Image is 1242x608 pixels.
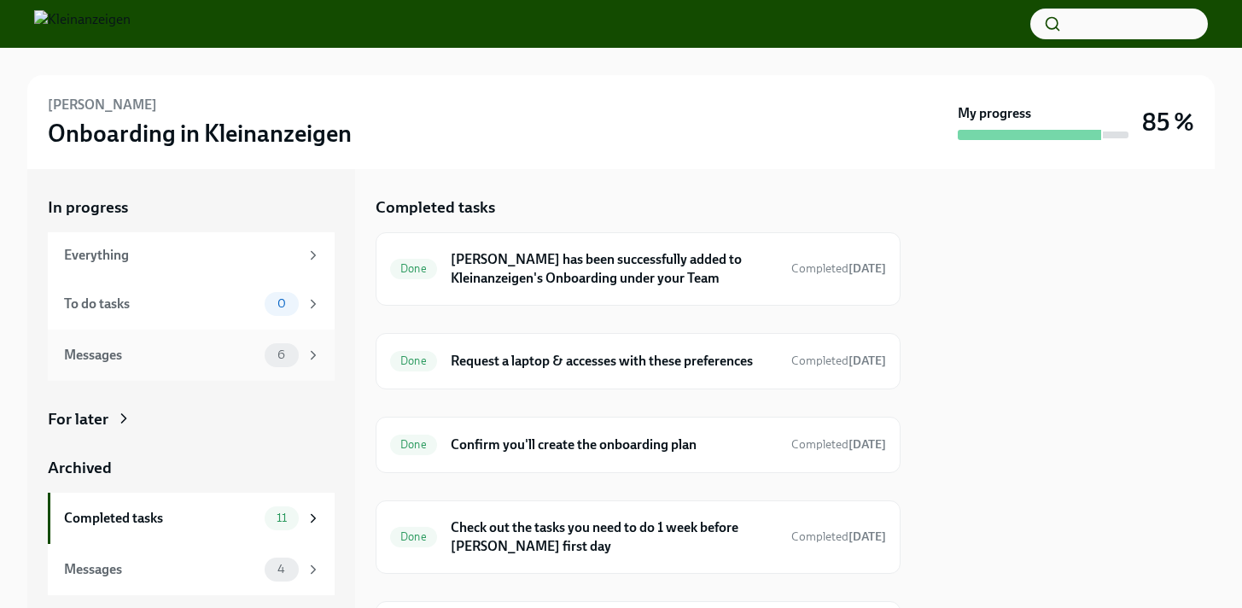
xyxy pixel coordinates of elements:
[390,247,886,291] a: Done[PERSON_NAME] has been successfully added to Kleinanzeigen's Onboarding under your TeamComple...
[848,529,886,544] strong: [DATE]
[390,354,437,367] span: Done
[48,196,335,219] a: In progress
[791,354,886,368] span: Completed
[266,512,297,524] span: 11
[48,544,335,595] a: Messages4
[267,348,295,361] span: 6
[791,437,886,452] span: Completed
[958,104,1031,123] strong: My progress
[48,118,352,149] h3: Onboarding in Kleinanzeigen
[48,408,335,430] a: For later
[390,262,437,275] span: Done
[34,10,131,38] img: Kleinanzeigen
[848,437,886,452] strong: [DATE]
[48,278,335,330] a: To do tasks0
[848,261,886,276] strong: [DATE]
[848,354,886,368] strong: [DATE]
[64,295,258,313] div: To do tasks
[48,457,335,479] a: Archived
[48,330,335,381] a: Messages6
[390,438,437,451] span: Done
[48,232,335,278] a: Everything
[48,96,157,114] h6: [PERSON_NAME]
[64,509,258,528] div: Completed tasks
[48,408,108,430] div: For later
[64,346,258,365] div: Messages
[451,352,778,371] h6: Request a laptop & accesses with these preferences
[791,353,886,369] span: May 16th, 2025 09:16
[791,261,886,276] span: Completed
[1142,107,1194,137] h3: 85 %
[791,260,886,277] span: May 15th, 2025 11:18
[451,518,778,556] h6: Check out the tasks you need to do 1 week before [PERSON_NAME] first day
[64,246,299,265] div: Everything
[390,348,886,375] a: DoneRequest a laptop & accesses with these preferencesCompleted[DATE]
[390,431,886,459] a: DoneConfirm you'll create the onboarding planCompleted[DATE]
[376,196,495,219] h5: Completed tasks
[390,515,886,559] a: DoneCheck out the tasks you need to do 1 week before [PERSON_NAME] first dayCompleted[DATE]
[791,529,886,545] span: May 28th, 2025 11:00
[451,436,778,454] h6: Confirm you'll create the onboarding plan
[267,563,295,576] span: 4
[64,560,258,579] div: Messages
[791,436,886,453] span: May 21st, 2025 11:40
[791,529,886,544] span: Completed
[390,530,437,543] span: Done
[48,493,335,544] a: Completed tasks11
[451,250,778,288] h6: [PERSON_NAME] has been successfully added to Kleinanzeigen's Onboarding under your Team
[267,297,296,310] span: 0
